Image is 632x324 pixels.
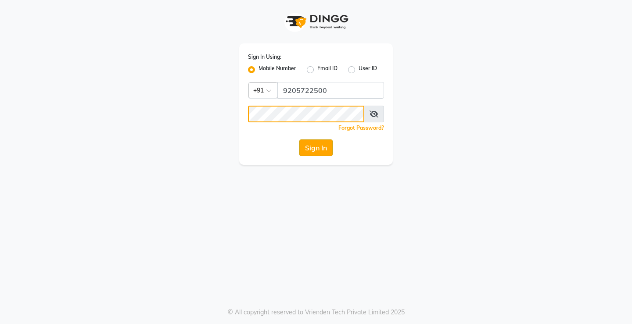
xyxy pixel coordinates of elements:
[277,82,384,99] input: Username
[359,64,377,75] label: User ID
[317,64,338,75] label: Email ID
[259,64,296,75] label: Mobile Number
[338,125,384,131] a: Forgot Password?
[281,9,351,35] img: logo1.svg
[299,139,333,156] button: Sign In
[248,106,364,122] input: Username
[248,53,281,61] label: Sign In Using:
